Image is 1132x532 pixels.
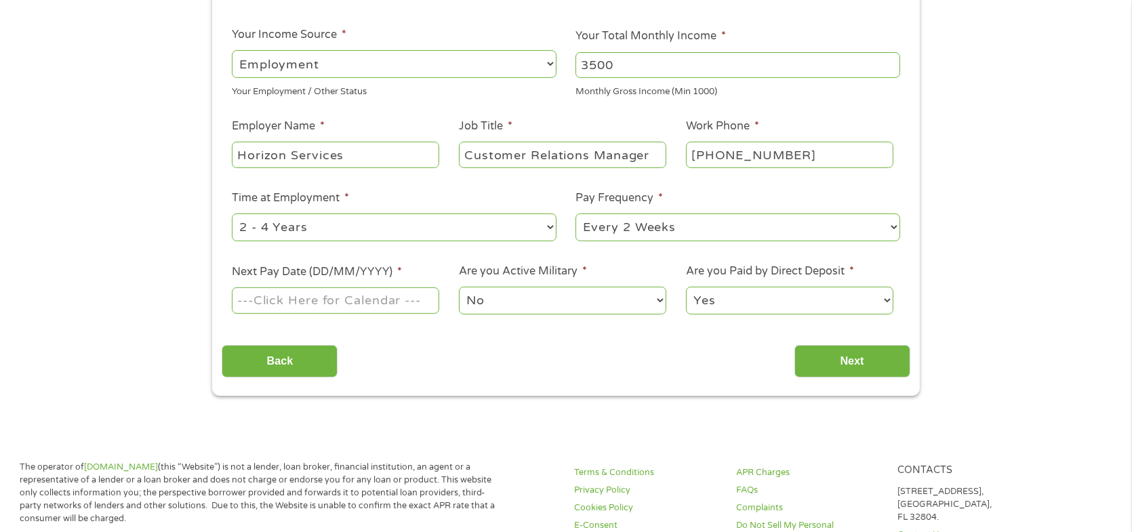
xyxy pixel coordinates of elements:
a: Terms & Conditions [574,466,719,479]
input: Cashier [459,142,666,167]
div: Monthly Gross Income (Min 1000) [575,81,900,99]
label: Work Phone [686,119,759,134]
label: Job Title [459,119,512,134]
label: Next Pay Date (DD/MM/YYYY) [232,265,402,279]
label: Pay Frequency [575,191,663,205]
a: E-Consent [574,519,719,532]
input: 1800 [575,52,900,78]
label: Are you Active Military [459,264,587,279]
input: (231) 754-4010 [686,142,893,167]
label: Are you Paid by Direct Deposit [686,264,854,279]
label: Employer Name [232,119,325,134]
p: [STREET_ADDRESS], [GEOGRAPHIC_DATA], FL 32804. [898,485,1043,524]
label: Your Income Source [232,28,346,42]
a: [DOMAIN_NAME] [84,462,158,472]
label: Time at Employment [232,191,349,205]
div: Your Employment / Other Status [232,81,557,99]
input: Back [222,345,338,378]
a: APR Charges [736,466,881,479]
a: FAQs [736,484,881,497]
input: Walmart [232,142,439,167]
a: Privacy Policy [574,484,719,497]
a: Cookies Policy [574,502,719,514]
p: The operator of (this “Website”) is not a lender, loan broker, financial institution, an agent or... [20,461,505,525]
h4: Contacts [898,464,1043,477]
input: ---Click Here for Calendar --- [232,287,439,313]
a: Complaints [736,502,881,514]
input: Next [794,345,910,378]
label: Your Total Monthly Income [575,29,726,43]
